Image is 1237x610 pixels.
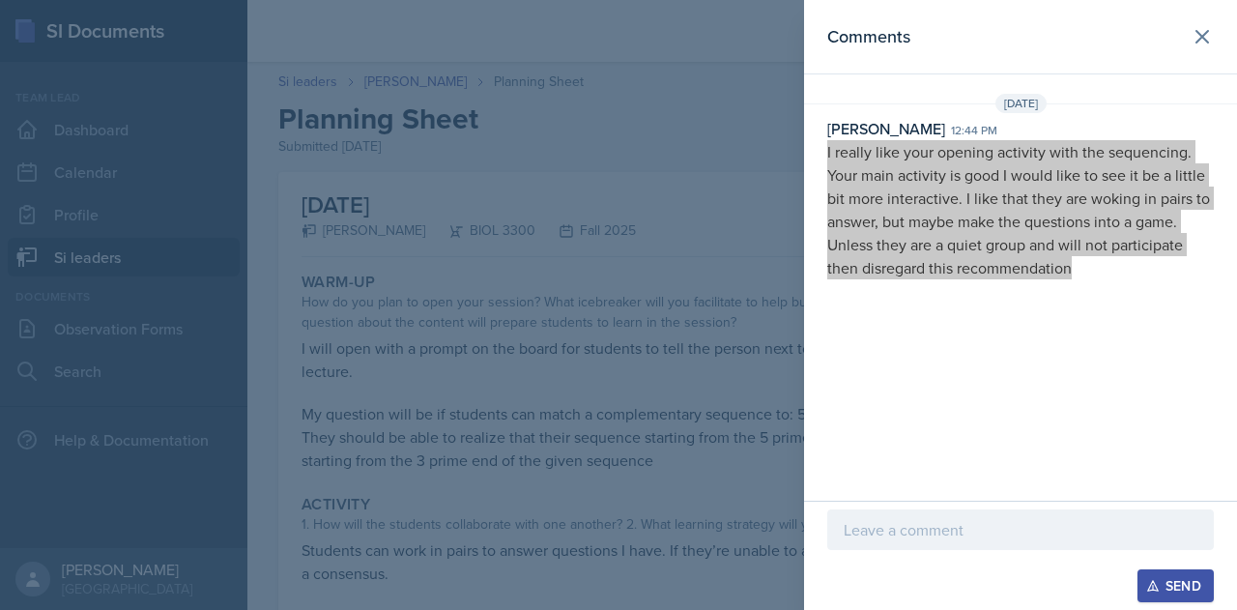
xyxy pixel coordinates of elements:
[1137,569,1214,602] button: Send
[995,94,1047,113] span: [DATE]
[951,122,997,139] div: 12:44 pm
[1150,578,1201,594] div: Send
[827,117,945,140] div: [PERSON_NAME]
[827,140,1214,279] p: I really like your opening activity with the sequencing. Your main activity is good I would like ...
[827,23,910,50] h2: Comments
